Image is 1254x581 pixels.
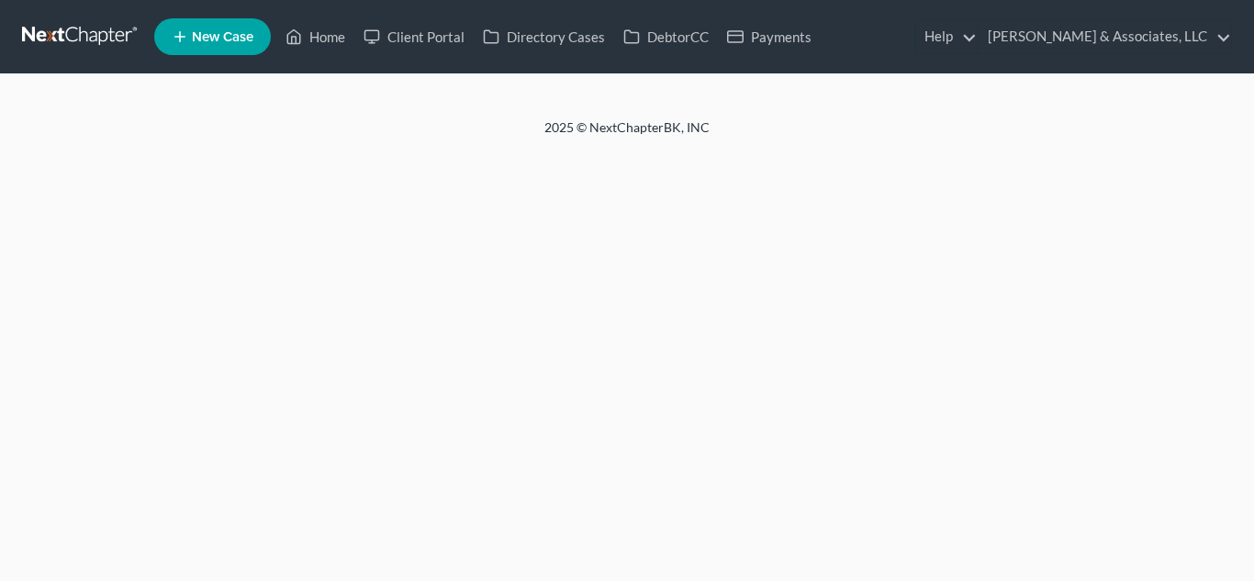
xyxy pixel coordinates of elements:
new-legal-case-button: New Case [154,18,271,55]
a: Home [276,20,354,53]
a: [PERSON_NAME] & Associates, LLC [979,20,1231,53]
a: Payments [718,20,821,53]
div: 2025 © NextChapterBK, INC [104,118,1150,151]
a: DebtorCC [614,20,718,53]
a: Help [915,20,977,53]
a: Directory Cases [474,20,614,53]
a: Client Portal [354,20,474,53]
